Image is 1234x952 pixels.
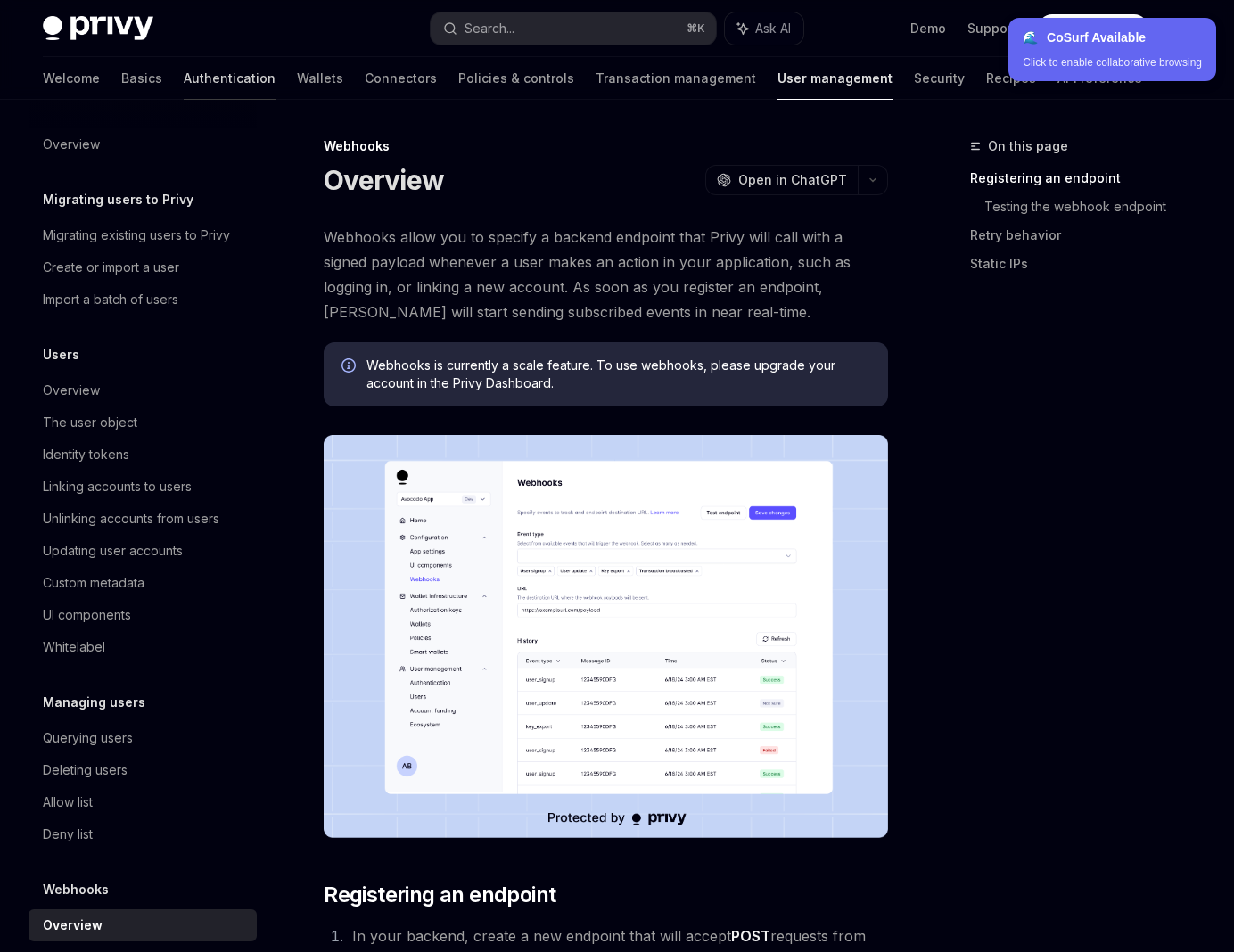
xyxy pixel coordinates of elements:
[1023,54,1202,70] div: Click to enable collaborative browsing
[43,289,178,310] div: Import a batch of users
[29,535,257,567] a: Updating user accounts
[43,540,183,562] div: Updating user accounts
[43,380,100,401] div: Overview
[970,250,1205,278] a: Static IPs
[43,572,144,594] div: Custom metadata
[43,692,145,713] h5: Managing users
[970,164,1205,193] a: Registering an endpoint
[458,57,574,100] a: Policies & controls
[755,20,791,37] span: Ask AI
[43,134,100,155] div: Overview
[29,818,257,850] a: Deny list
[43,604,131,626] div: UI components
[29,786,257,818] a: Allow list
[29,722,257,754] a: Querying users
[1047,30,1146,45] strong: CoSurf Available
[731,927,770,945] strong: POST
[43,727,133,749] div: Querying users
[365,57,437,100] a: Connectors
[29,754,257,786] a: Deleting users
[43,915,103,936] div: Overview
[29,374,257,406] a: Overview
[43,759,128,781] div: Deleting users
[29,503,257,535] a: Unlinking accounts from users
[29,439,257,471] a: Identity tokens
[43,508,219,529] div: Unlinking accounts from users
[29,283,257,316] a: Import a batch of users
[910,20,946,37] a: Demo
[43,476,192,497] div: Linking accounts to users
[297,57,343,100] a: Wallets
[738,171,847,189] span: Open in ChatGPT
[341,358,359,376] svg: Info
[324,881,555,909] span: Registering an endpoint
[43,344,79,365] h5: Users
[29,128,257,160] a: Overview
[29,567,257,599] a: Custom metadata
[43,879,109,900] h5: Webhooks
[988,135,1068,157] span: On this page
[29,631,257,663] a: Whitelabel
[43,636,105,658] div: Whitelabel
[324,435,888,838] img: images/Webhooks.png
[366,357,870,392] span: Webhooks is currently a scale feature. To use webhooks, please upgrade your account in the Privy ...
[777,57,893,100] a: User management
[596,57,756,100] a: Transaction management
[984,193,1205,221] a: Testing the webhook endpoint
[1163,14,1191,43] button: Toggle dark mode
[184,57,276,100] a: Authentication
[465,18,514,39] div: Search...
[29,909,257,941] a: Overview
[431,12,717,45] button: Search...⌘K
[29,219,257,251] a: Migrating existing users to Privy
[121,57,162,100] a: Basics
[43,444,129,465] div: Identity tokens
[986,57,1036,100] a: Recipes
[43,16,153,41] img: dark logo
[1038,14,1148,43] a: Dashboard
[725,12,803,45] button: Ask AI
[970,221,1205,250] a: Retry behavior
[914,57,965,100] a: Security
[43,257,179,278] div: Create or import a user
[324,164,444,196] h1: Overview
[29,406,257,439] a: The user object
[29,599,257,631] a: UI components
[43,225,230,246] div: Migrating existing users to Privy
[687,21,705,36] span: ⌘ K
[705,165,858,195] button: Open in ChatGPT
[967,20,1016,37] a: Support
[1023,30,1038,45] span: 🌊
[324,137,888,155] div: Webhooks
[29,251,257,283] a: Create or import a user
[29,471,257,503] a: Linking accounts to users
[43,57,100,100] a: Welcome
[43,189,193,210] h5: Migrating users to Privy
[43,412,137,433] div: The user object
[324,225,888,324] span: Webhooks allow you to specify a backend endpoint that Privy will call with a signed payload whene...
[43,792,93,813] div: Allow list
[43,824,93,845] div: Deny list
